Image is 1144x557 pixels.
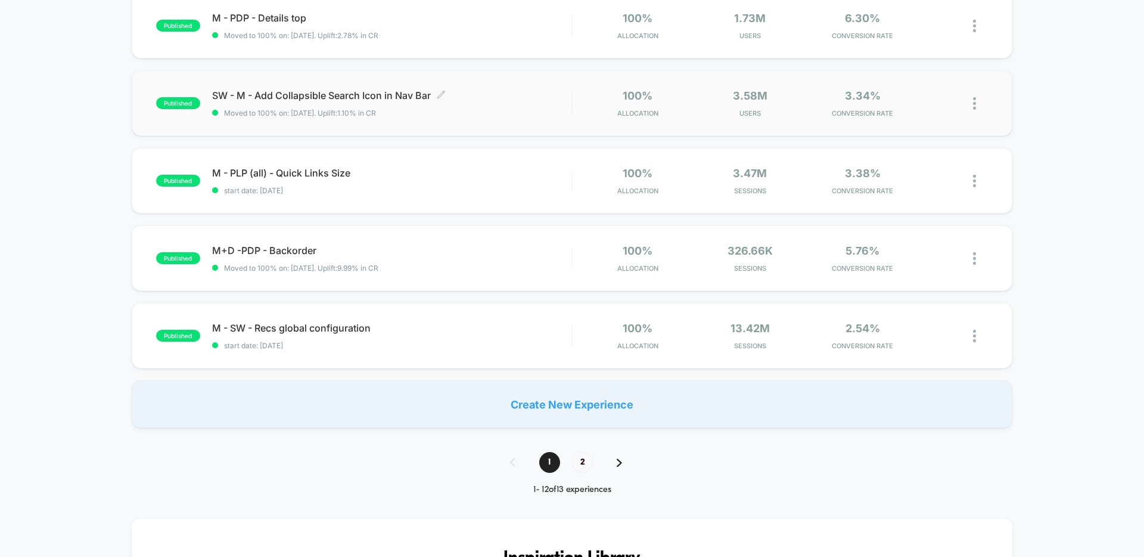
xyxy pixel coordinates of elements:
img: close [973,20,976,32]
span: published [156,20,200,32]
span: Sessions [697,342,804,350]
span: Allocation [617,264,658,273]
img: close [973,330,976,342]
span: start date: [DATE] [212,341,571,350]
span: 100% [623,245,652,257]
span: CONVERSION RATE [809,264,916,273]
div: 1 - 12 of 13 experiences [498,485,646,495]
span: Users [697,32,804,40]
span: 3.34% [845,89,881,102]
span: start date: [DATE] [212,186,571,195]
span: 3.47M [733,167,767,180]
span: Moved to 100% on: [DATE] . Uplift: 2.78% in CR [224,31,378,40]
span: 2 [572,452,593,473]
span: 3.58M [733,89,767,102]
span: CONVERSION RATE [809,32,916,40]
span: 100% [623,89,652,102]
img: pagination forward [617,459,622,467]
span: 326.66k [728,245,773,257]
img: close [973,97,976,110]
span: published [156,330,200,342]
span: published [156,175,200,187]
span: Allocation [617,187,658,195]
span: 100% [623,12,652,24]
span: 100% [623,167,652,180]
span: 5.76% [845,245,879,257]
span: Sessions [697,187,804,195]
span: Users [697,109,804,117]
span: 1.73M [734,12,766,24]
span: 3.38% [845,167,881,180]
span: Moved to 100% on: [DATE] . Uplift: 9.99% in CR [224,264,378,273]
span: CONVERSION RATE [809,342,916,350]
span: Allocation [617,109,658,117]
img: close [973,252,976,265]
span: Sessions [697,264,804,273]
div: Create New Experience [132,380,1012,428]
span: M - PLP (all) - Quick Links Size [212,167,571,179]
span: CONVERSION RATE [809,187,916,195]
span: 100% [623,322,652,335]
span: SW - M - Add Collapsible Search Icon in Nav Bar [212,89,571,101]
span: Allocation [617,32,658,40]
span: M+D -PDP - Backorder [212,245,571,256]
span: 13.42M [730,322,770,335]
span: 6.30% [845,12,880,24]
span: M - PDP - Details top [212,12,571,24]
span: published [156,97,200,109]
span: M - SW - Recs global configuration [212,322,571,334]
span: 1 [539,452,560,473]
span: 2.54% [845,322,880,335]
span: Allocation [617,342,658,350]
span: published [156,252,200,264]
img: close [973,175,976,187]
span: Moved to 100% on: [DATE] . Uplift: 1.10% in CR [224,109,376,117]
span: CONVERSION RATE [809,109,916,117]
